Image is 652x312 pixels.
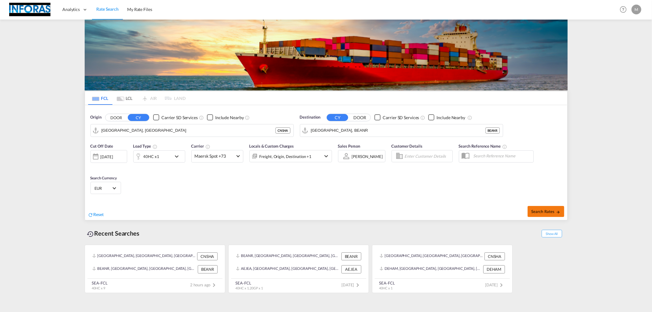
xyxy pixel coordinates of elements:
[94,212,104,217] span: Reset
[143,152,159,161] div: 40HC x1
[153,144,157,149] md-icon: icon-information-outline
[260,152,312,161] div: Freight Origin Destination Factory Stuffing
[420,115,425,120] md-icon: Unchecked: Search for CY (Container Yard) services for all selected carriers.Checked : Search for...
[498,281,505,289] md-icon: icon-chevron-right
[195,153,234,159] span: Maersk Spot +73
[349,114,370,121] button: DOOR
[173,153,183,160] md-icon: icon-chevron-down
[133,150,185,163] div: 40HC x1icon-chevron-down
[9,3,50,17] img: eff75c7098ee11eeb65dd1c63e392380.jpg
[323,152,330,160] md-icon: icon-chevron-down
[341,265,361,273] div: AEJEA
[94,184,118,193] md-select: Select Currency: € EUREuro
[372,245,513,293] recent-search-card: [GEOGRAPHIC_DATA], [GEOGRAPHIC_DATA], [GEOGRAPHIC_DATA], [GEOGRAPHIC_DATA] & [GEOGRAPHIC_DATA], [...
[90,176,117,180] span: Search Currency
[470,151,533,160] input: Search Reference Name
[211,281,218,289] md-icon: icon-chevron-right
[245,115,250,120] md-icon: Unchecked: Ignores neighbouring ports when fetching rates.Checked : Includes neighbouring ports w...
[300,124,503,137] md-input-container: Antwerp, BEANR
[161,115,198,121] div: Carrier SD Services
[236,280,263,286] div: SEA-FCL
[556,210,560,214] md-icon: icon-arrow-right
[87,230,94,238] md-icon: icon-backup-restore
[228,245,369,293] recent-search-card: BEANR, [GEOGRAPHIC_DATA], [GEOGRAPHIC_DATA], [GEOGRAPHIC_DATA], [GEOGRAPHIC_DATA] BEANRAEJEA, [GE...
[88,211,104,218] div: icon-refreshReset
[311,126,485,135] input: Search by Port
[90,144,113,149] span: Cut Off Date
[502,144,507,149] md-icon: Your search will be saved by the below given name
[197,252,218,260] div: CNSHA
[380,252,483,260] div: CNSHA, Shanghai, China, Greater China & Far East Asia, Asia Pacific
[112,91,137,105] md-tab-item: LCL
[379,286,392,290] span: 40HC x 1
[85,20,568,90] img: LCL+%26+FCL+BACKGROUND.png
[88,212,94,218] md-icon: icon-refresh
[380,265,482,273] div: DEHAM, Hamburg, Germany, Western Europe, Europe
[88,91,112,105] md-tab-item: FCL
[379,280,395,286] div: SEA-FCL
[133,144,157,149] span: Load Type
[249,144,294,149] span: Locals & Custom Charges
[85,245,225,293] recent-search-card: [GEOGRAPHIC_DATA], [GEOGRAPHIC_DATA], [GEOGRAPHIC_DATA], [GEOGRAPHIC_DATA] & [GEOGRAPHIC_DATA], [...
[127,7,152,12] span: My Rate Files
[483,265,505,273] div: DEHAM
[101,126,275,135] input: Search by Port
[90,150,127,163] div: [DATE]
[618,4,628,15] span: Help
[191,144,210,149] span: Carrier
[236,286,263,290] span: 40HC x 1, 20GP x 1
[392,144,422,149] span: Customer Details
[383,115,419,121] div: Carrier SD Services
[94,185,112,191] span: EUR
[198,265,218,273] div: BEANR
[88,91,186,105] md-pagination-wrapper: Use the left and right arrow keys to navigate between tabs
[467,115,472,120] md-icon: Unchecked: Ignores neighbouring ports when fetching rates.Checked : Includes neighbouring ports w...
[632,5,641,14] div: M
[92,280,108,286] div: SEA-FCL
[215,115,244,121] div: Include Nearby
[618,4,632,15] div: Help
[101,154,113,160] div: [DATE]
[374,114,419,121] md-checkbox: Checkbox No Ink
[153,114,198,121] md-checkbox: Checkbox No Ink
[96,6,119,12] span: Rate Search
[327,114,348,121] button: CY
[528,206,564,217] button: Search Ratesicon-arrow-right
[91,124,293,137] md-input-container: Shanghai, CNSHA
[199,115,204,120] md-icon: Unchecked: Search for CY (Container Yard) services for all selected carriers.Checked : Search for...
[341,252,361,260] div: BEANR
[542,230,562,237] span: Show All
[92,252,196,260] div: CNSHA, Shanghai, China, Greater China & Far East Asia, Asia Pacific
[437,115,465,121] div: Include Nearby
[190,282,218,287] span: 2 hours ago
[207,114,244,121] md-checkbox: Checkbox No Ink
[62,6,80,13] span: Analytics
[128,114,149,121] button: CY
[92,265,196,273] div: BEANR, Antwerp, Belgium, Western Europe, Europe
[341,282,361,287] span: [DATE]
[428,114,465,121] md-checkbox: Checkbox No Ink
[531,209,561,214] span: Search Rates
[105,114,127,121] button: DOOR
[90,114,101,120] span: Origin
[236,265,340,273] div: AEJEA, Jebel Ali, United Arab Emirates, Middle East, Middle East
[92,286,105,290] span: 40HC x 9
[485,127,500,134] div: BEANR
[300,114,321,120] span: Destination
[351,152,384,161] md-select: Sales Person: Michael Tilger
[90,162,95,171] md-datepicker: Select
[236,252,340,260] div: BEANR, Antwerp, Belgium, Western Europe, Europe
[85,105,567,220] div: Origin DOOR CY Checkbox No InkUnchecked: Search for CY (Container Yard) services for all selected...
[484,252,505,260] div: CNSHA
[338,144,360,149] span: Sales Person
[249,150,332,162] div: Freight Origin Destination Factory Stuffingicon-chevron-down
[459,144,507,149] span: Search Reference Name
[352,154,383,159] div: [PERSON_NAME]
[205,144,210,149] md-icon: The selected Trucker/Carrierwill be displayed in the rate results If the rates are from another f...
[354,281,362,289] md-icon: icon-chevron-right
[485,282,505,287] span: [DATE]
[275,127,290,134] div: CNSHA
[85,226,142,240] div: Recent Searches
[405,152,451,161] input: Enter Customer Details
